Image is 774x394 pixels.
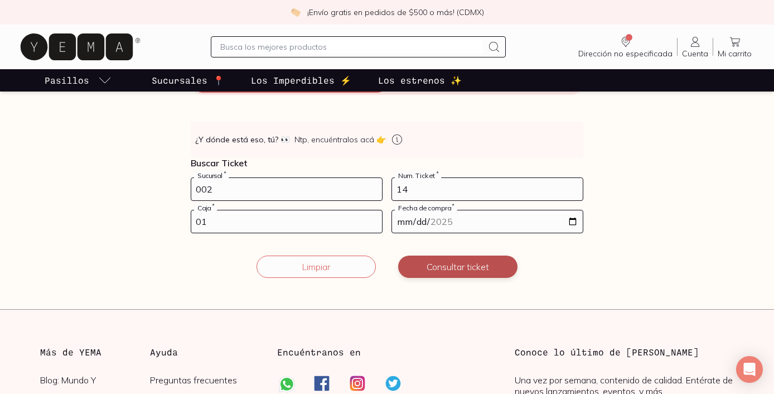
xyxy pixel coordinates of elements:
label: Num. Ticket [395,171,441,180]
button: Consultar ticket [398,256,517,278]
a: Preguntas frecuentes [150,374,260,386]
a: Los Imperdibles ⚡️ [249,69,354,92]
div: Open Intercom Messenger [736,356,763,383]
img: check [291,7,301,17]
h3: Conoce lo último de [PERSON_NAME] [515,345,734,359]
span: 👀 [280,134,290,145]
span: Ntp, encuéntralos acá 👉 [294,134,386,145]
input: 14-05-2023 [392,210,583,233]
strong: ¿Y dónde está eso, tú? [195,134,290,145]
p: ¡Envío gratis en pedidos de $500 o más! (CDMX) [307,7,484,18]
a: Sucursales 📍 [149,69,226,92]
h3: Ayuda [150,345,260,359]
p: Los estrenos ✨ [378,74,462,87]
button: Limpiar [257,256,376,278]
label: Fecha de compra [395,204,457,212]
h3: Encuéntranos en [277,345,361,359]
a: Dirección no especificada [574,35,677,59]
span: Cuenta [682,49,708,59]
p: Los Imperdibles ⚡️ [251,74,351,87]
input: Busca los mejores productos [220,40,483,54]
input: 03 [191,210,382,233]
label: Caja [194,204,217,212]
p: Sucursales 📍 [152,74,224,87]
label: Sucursal [194,171,229,180]
a: pasillo-todos-link [42,69,114,92]
a: Los estrenos ✨ [376,69,464,92]
a: Cuenta [678,35,713,59]
a: Blog: Mundo Y [40,374,150,386]
span: Mi carrito [718,49,752,59]
h3: Más de YEMA [40,345,150,359]
input: 123 [392,178,583,200]
a: Mi carrito [713,35,756,59]
p: Pasillos [45,74,89,87]
span: Dirección no especificada [578,49,673,59]
input: 728 [191,178,382,200]
p: Buscar Ticket [191,157,583,169]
